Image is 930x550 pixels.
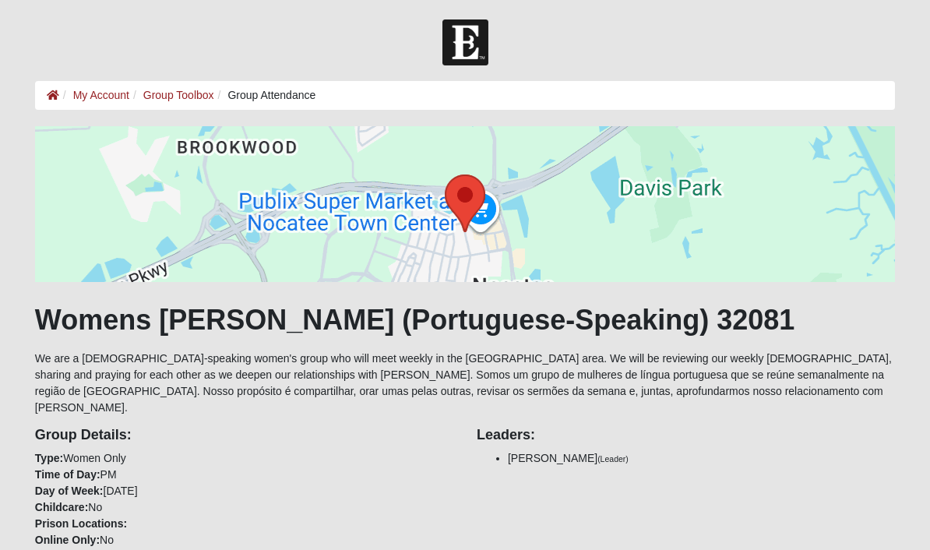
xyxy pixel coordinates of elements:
li: Group Attendance [214,87,316,104]
a: Group Toolbox [143,89,214,101]
a: My Account [73,89,129,101]
strong: Type: [35,452,63,464]
h1: Womens [PERSON_NAME] (Portuguese-Speaking) 32081 [35,303,895,337]
h4: Group Details: [35,427,453,444]
img: Church of Eleven22 Logo [442,19,488,65]
strong: Day of Week: [35,485,104,497]
small: (Leader) [597,454,629,464]
li: [PERSON_NAME] [508,450,895,467]
strong: Prison Locations: [35,517,127,530]
strong: Time of Day: [35,468,100,481]
h4: Leaders: [477,427,895,444]
strong: Childcare: [35,501,88,513]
